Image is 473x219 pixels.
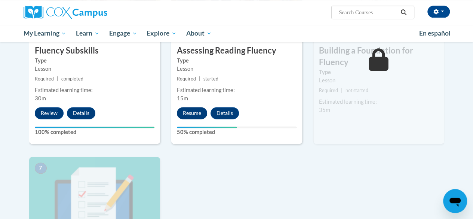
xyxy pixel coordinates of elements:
[35,107,64,119] button: Review
[414,25,455,41] a: En español
[338,8,398,17] input: Search Courses
[35,86,154,94] div: Estimated learning time:
[398,8,409,17] button: Search
[443,189,467,213] iframe: Button to launch messaging window
[35,162,47,174] span: 7
[57,76,58,82] span: |
[319,98,439,106] div: Estimated learning time:
[35,76,54,82] span: Required
[147,29,176,38] span: Explore
[177,76,196,82] span: Required
[319,88,338,93] span: Required
[177,86,297,94] div: Estimated learning time:
[18,25,455,42] div: Main menu
[319,68,439,76] label: Type
[35,57,154,65] label: Type
[345,88,368,93] span: not started
[319,107,330,113] span: 35m
[104,25,142,42] a: Engage
[199,76,200,82] span: |
[319,76,439,85] div: Lesson
[61,76,83,82] span: completed
[71,25,104,42] a: Learn
[177,65,297,73] div: Lesson
[177,107,207,119] button: Resume
[419,29,451,37] span: En español
[35,65,154,73] div: Lesson
[177,95,188,101] span: 15m
[211,107,239,119] button: Details
[186,29,212,38] span: About
[35,95,46,101] span: 30m
[177,127,237,128] div: Your progress
[29,45,160,57] h3: Fluency Subskills
[181,25,216,42] a: About
[177,128,297,136] label: 50% completed
[67,107,95,119] button: Details
[341,88,343,93] span: |
[203,76,218,82] span: started
[109,29,137,38] span: Engage
[23,29,66,38] span: My Learning
[24,6,107,19] img: Cox Campus
[142,25,181,42] a: Explore
[76,29,99,38] span: Learn
[427,6,450,18] button: Account Settings
[24,6,158,19] a: Cox Campus
[171,45,302,57] h3: Assessing Reading Fluency
[19,25,71,42] a: My Learning
[177,57,297,65] label: Type
[35,128,154,136] label: 100% completed
[35,127,154,128] div: Your progress
[313,45,444,68] h3: Building a Foundation for Fluency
